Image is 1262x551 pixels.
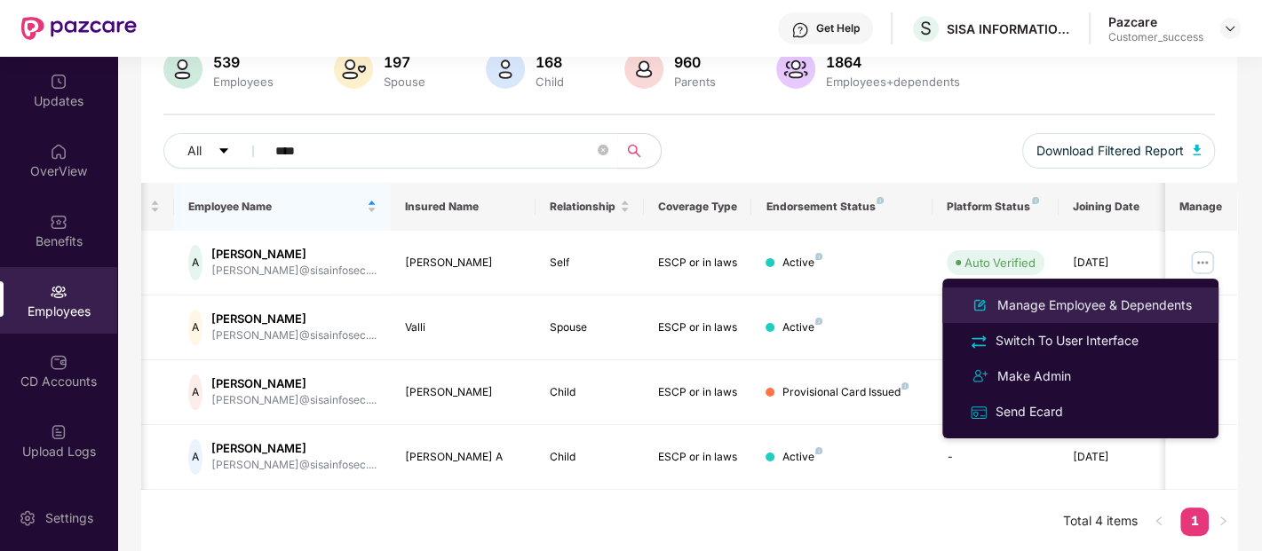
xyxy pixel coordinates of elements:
[210,53,277,71] div: 539
[782,384,909,401] div: Provisional Card Issued
[815,253,822,260] img: svg+xml;base64,PHN2ZyB4bWxucz0iaHR0cDovL3d3dy53My5vcmcvMjAwMC9zdmciIHdpZHRoPSI4IiBoZWlnaHQ9IjgiIH...
[1145,508,1173,536] li: Previous Page
[822,53,964,71] div: 1864
[187,141,202,161] span: All
[969,366,990,387] img: svg+xml;base64,PHN2ZyB4bWxucz0iaHR0cDovL3d3dy53My5vcmcvMjAwMC9zdmciIHdpZHRoPSIyNCIgaGVpZ2h0PSIyNC...
[486,50,525,89] img: svg+xml;base64,PHN2ZyB4bWxucz0iaHR0cDovL3d3dy53My5vcmcvMjAwMC9zdmciIHhtbG5zOnhsaW5rPSJodHRwOi8vd3...
[532,75,568,89] div: Child
[644,183,752,231] th: Coverage Type
[658,255,738,272] div: ESCP or in laws
[671,53,719,71] div: 960
[947,20,1071,37] div: SISA INFORMATION SECURITY PVT LTD
[218,145,230,159] span: caret-down
[405,319,521,336] div: Valli
[1032,197,1039,204] img: svg+xml;base64,PHN2ZyB4bWxucz0iaHR0cDovL3d3dy53My5vcmcvMjAwMC9zdmciIHdpZHRoPSI4IiBoZWlnaHQ9IjgiIH...
[994,366,1075,386] div: Make Admin
[933,425,1059,490] td: -
[50,353,67,371] img: svg+xml;base64,PHN2ZyBpZD0iQ0RfQWNjb3VudHMiIGRhdGEtbmFtZT0iQ0QgQWNjb3VudHMiIHhtbG5zPSJodHRwOi8vd3...
[550,449,630,466] div: Child
[1108,13,1203,30] div: Pazcare
[901,382,909,390] img: svg+xml;base64,PHN2ZyB4bWxucz0iaHR0cDovL3d3dy53My5vcmcvMjAwMC9zdmciIHdpZHRoPSI4IiBoZWlnaHQ9IjgiIH...
[19,509,36,527] img: svg+xml;base64,PHN2ZyBpZD0iU2V0dGluZy0yMHgyMCIgeG1sbnM9Imh0dHA6Ly93d3cudzMub3JnLzIwMDAvc3ZnIiB3aW...
[1188,248,1217,277] img: manageButton
[1180,508,1209,536] li: 1
[211,311,377,327] div: [PERSON_NAME]
[766,200,917,214] div: Endorsement Status
[391,183,536,231] th: Insured Name
[50,213,67,231] img: svg+xml;base64,PHN2ZyBpZD0iQmVuZWZpdHMiIHhtbG5zPSJodHRwOi8vd3d3LnczLm9yZy8yMDAwL3N2ZyIgd2lkdGg9Ij...
[532,53,568,71] div: 168
[380,53,429,71] div: 197
[658,319,738,336] div: ESCP or in laws
[877,197,884,204] img: svg+xml;base64,PHN2ZyB4bWxucz0iaHR0cDovL3d3dy53My5vcmcvMjAwMC9zdmciIHdpZHRoPSI4IiBoZWlnaHQ9IjgiIH...
[211,246,377,263] div: [PERSON_NAME]
[211,440,377,457] div: [PERSON_NAME]
[815,318,822,325] img: svg+xml;base64,PHN2ZyB4bWxucz0iaHR0cDovL3d3dy53My5vcmcvMjAwMC9zdmciIHdpZHRoPSI4IiBoZWlnaHQ9IjgiIH...
[992,331,1142,350] div: Switch To User Interface
[994,295,1195,315] div: Manage Employee & Dependents
[815,447,822,454] img: svg+xml;base64,PHN2ZyB4bWxucz0iaHR0cDovL3d3dy53My5vcmcvMjAwMC9zdmciIHdpZHRoPSI4IiBoZWlnaHQ9IjgiIH...
[1218,516,1228,526] span: right
[920,18,932,39] span: S
[1180,508,1209,534] a: 1
[550,319,630,336] div: Spouse
[1165,183,1237,231] th: Manage
[211,457,377,474] div: [PERSON_NAME]@sisainfosec....
[550,255,630,272] div: Self
[210,75,277,89] div: Employees
[380,75,429,89] div: Spouse
[1154,516,1164,526] span: left
[933,360,1059,425] td: -
[40,509,99,527] div: Settings
[1022,133,1216,169] button: Download Filtered Report
[658,384,738,401] div: ESCP or in laws
[964,254,1036,272] div: Auto Verified
[50,143,67,161] img: svg+xml;base64,PHN2ZyBpZD0iSG9tZSIgeG1sbnM9Imh0dHA6Ly93d3cudzMub3JnLzIwMDAvc3ZnIiB3aWR0aD0iMjAiIG...
[211,392,377,409] div: [PERSON_NAME]@sisainfosec....
[1073,255,1153,272] div: [DATE]
[188,200,363,214] span: Employee Name
[969,332,988,351] img: svg+xml;base64,PHN2ZyB4bWxucz0iaHR0cDovL3d3dy53My5vcmcvMjAwMC9zdmciIHdpZHRoPSIyNCIgaGVpZ2h0PSIyNC...
[405,449,521,466] div: [PERSON_NAME] A
[969,403,988,422] img: svg+xml;base64,PHN2ZyB4bWxucz0iaHR0cDovL3d3dy53My5vcmcvMjAwMC9zdmciIHdpZHRoPSIxNiIgaGVpZ2h0PSIxNi...
[50,423,67,441] img: svg+xml;base64,PHN2ZyBpZD0iVXBsb2FkX0xvZ3MiIGRhdGEtbmFtZT0iVXBsb2FkIExvZ3MiIHhtbG5zPSJodHRwOi8vd3...
[1059,183,1167,231] th: Joining Date
[617,133,662,169] button: search
[405,255,521,272] div: [PERSON_NAME]
[782,449,822,466] div: Active
[1209,508,1237,536] li: Next Page
[933,295,1059,360] td: -
[50,283,67,301] img: svg+xml;base64,PHN2ZyBpZD0iRW1wbG95ZWVzIiB4bWxucz0iaHR0cDovL3d3dy53My5vcmcvMjAwMC9zdmciIHdpZHRoPS...
[188,310,202,345] div: A
[163,133,272,169] button: Allcaret-down
[188,439,202,475] div: A
[550,200,616,214] span: Relationship
[211,375,377,392] div: [PERSON_NAME]
[1063,508,1138,536] li: Total 4 items
[658,449,738,466] div: ESCP or in laws
[782,255,822,272] div: Active
[211,327,377,344] div: [PERSON_NAME]@sisainfosec....
[405,384,521,401] div: [PERSON_NAME]
[598,145,608,155] span: close-circle
[1223,21,1237,35] img: svg+xml;base64,PHN2ZyBpZD0iRHJvcGRvd24tMzJ4MzIiIHhtbG5zPSJodHRwOi8vd3d3LnczLm9yZy8yMDAwL3N2ZyIgd2...
[1108,30,1203,44] div: Customer_success
[1073,449,1153,466] div: [DATE]
[1209,508,1237,536] button: right
[50,73,67,91] img: svg+xml;base64,PHN2ZyBpZD0iVXBkYXRlZCIgeG1sbnM9Imh0dHA6Ly93d3cudzMub3JnLzIwMDAvc3ZnIiB3aWR0aD0iMj...
[624,50,663,89] img: svg+xml;base64,PHN2ZyB4bWxucz0iaHR0cDovL3d3dy53My5vcmcvMjAwMC9zdmciIHhtbG5zOnhsaW5rPSJodHRwOi8vd3...
[188,245,202,280] div: A
[163,50,202,89] img: svg+xml;base64,PHN2ZyB4bWxucz0iaHR0cDovL3d3dy53My5vcmcvMjAwMC9zdmciIHhtbG5zOnhsaW5rPSJodHRwOi8vd3...
[947,200,1044,214] div: Platform Status
[816,21,860,35] div: Get Help
[776,50,815,89] img: svg+xml;base64,PHN2ZyB4bWxucz0iaHR0cDovL3d3dy53My5vcmcvMjAwMC9zdmciIHhtbG5zOnhsaW5rPSJodHRwOi8vd3...
[617,144,652,158] span: search
[782,319,822,336] div: Active
[1193,145,1202,155] img: svg+xml;base64,PHN2ZyB4bWxucz0iaHR0cDovL3d3dy53My5vcmcvMjAwMC9zdmciIHhtbG5zOnhsaW5rPSJodHRwOi8vd3...
[822,75,964,89] div: Employees+dependents
[550,384,630,401] div: Child
[211,263,377,279] div: [PERSON_NAME]@sisainfosec....
[791,21,809,39] img: svg+xml;base64,PHN2ZyBpZD0iSGVscC0zMngzMiIgeG1sbnM9Imh0dHA6Ly93d3cudzMub3JnLzIwMDAvc3ZnIiB3aWR0aD...
[969,295,990,316] img: svg+xml;base64,PHN2ZyB4bWxucz0iaHR0cDovL3d3dy53My5vcmcvMjAwMC9zdmciIHhtbG5zOnhsaW5rPSJodHRwOi8vd3...
[992,402,1067,421] div: Send Ecard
